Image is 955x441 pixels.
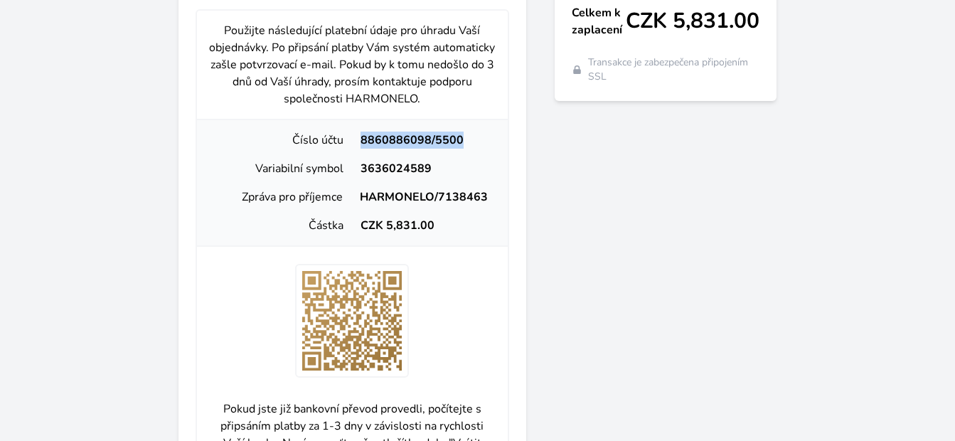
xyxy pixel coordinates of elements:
[208,188,351,206] div: Zpráva pro příjemce
[295,264,409,378] img: gAH+CDCu4wSRby9P8BYscfZ+LYrHcAAAAASUVORK5CYII=
[352,217,496,234] div: CZK 5,831.00
[626,9,759,34] span: CZK 5,831.00
[352,160,496,177] div: 3636024589
[572,4,626,38] span: Celkem k zaplacení
[208,132,353,149] div: Číslo účtu
[351,188,496,206] div: HARMONELO/7138463
[588,55,760,84] span: Transakce je zabezpečena připojením SSL
[208,22,496,107] p: Použijte následující platební údaje pro úhradu Vaší objednávky. Po připsání platby Vám systém aut...
[208,217,353,234] div: Částka
[208,160,353,177] div: Variabilní symbol
[352,132,496,149] div: 8860886098/5500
